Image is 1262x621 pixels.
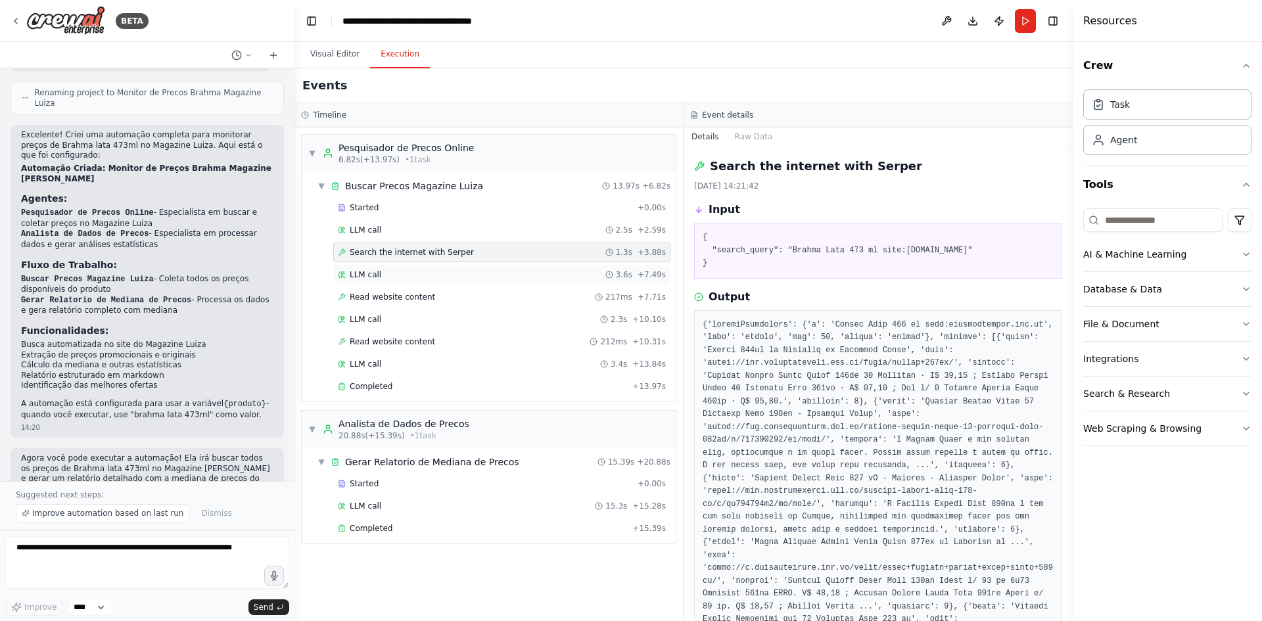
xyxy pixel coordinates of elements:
[632,359,666,369] span: + 13.84s
[632,314,666,325] span: + 10.10s
[201,508,231,518] span: Dismiss
[21,274,273,295] li: - Coleta todos os preços disponíveis do produto
[226,47,258,63] button: Switch to previous chat
[21,208,154,218] code: Pesquisador de Precos Online
[116,13,149,29] div: BETA
[350,314,381,325] span: LLM call
[21,453,273,494] p: Agora você pode executar a automação! Ela irá buscar todos os preços de Brahma lata 473ml no Maga...
[1083,237,1251,271] button: AI & Machine Learning
[616,247,632,258] span: 1.3s
[313,110,346,120] h3: Timeline
[300,41,370,68] button: Visual Editor
[1083,342,1251,376] button: Integrations
[709,289,750,305] h3: Output
[21,193,67,204] strong: Agentes:
[21,423,273,432] div: 14:20
[350,202,379,213] span: Started
[350,478,379,489] span: Started
[684,127,727,146] button: Details
[16,490,279,500] p: Suggested next steps:
[21,296,191,305] code: Gerar Relatorio de Mediana de Precos
[223,400,266,409] code: {produto}
[248,599,289,615] button: Send
[613,181,640,191] span: 13.97s
[1083,203,1251,457] div: Tools
[702,110,753,120] h3: Event details
[350,336,435,347] span: Read website content
[254,602,273,612] span: Send
[339,154,400,165] span: 6.82s (+13.97s)
[1083,377,1251,411] button: Search & Research
[605,501,627,511] span: 15.3s
[21,380,273,391] li: Identificação das melhores ofertas
[16,504,189,522] button: Improve automation based on last run
[302,76,347,95] h2: Events
[317,181,325,191] span: ▼
[638,292,666,302] span: + 7.71s
[405,154,431,165] span: • 1 task
[24,602,57,612] span: Improve
[1083,166,1251,203] button: Tools
[21,340,273,350] li: Busca automatizada no site do Magazine Luiza
[21,260,117,270] strong: Fluxo de Trabalho:
[638,225,666,235] span: + 2.59s
[1083,307,1251,341] button: File & Document
[32,508,183,518] span: Improve automation based on last run
[21,325,108,336] strong: Funcionalidades:
[632,381,666,392] span: + 13.97s
[339,141,474,154] div: Pesquisador de Precos Online
[1083,13,1137,29] h4: Resources
[632,336,666,347] span: + 10.31s
[339,417,469,430] div: Analista de Dados de Precos
[21,295,273,316] li: - Processa os dados e gera relatório completo com mediana
[1083,272,1251,306] button: Database & Data
[638,478,666,489] span: + 0.00s
[605,292,632,302] span: 217ms
[642,181,670,191] span: + 6.82s
[21,360,273,371] li: Cálculo da mediana e outras estatísticas
[1044,12,1062,30] button: Hide right sidebar
[21,130,273,161] p: Excelente! Criei uma automação completa para monitorar preços de Brahma lata 473ml no Magazine Lu...
[21,229,273,250] li: - Especialista em processar dados e gerar análises estatísticas
[1083,84,1251,166] div: Crew
[410,430,436,441] span: • 1 task
[308,148,316,158] span: ▼
[21,371,273,381] li: Relatório estruturado em markdown
[21,208,273,229] li: - Especialista em buscar e coletar preços no Magazine Luiza
[339,430,405,441] span: 20.88s (+15.39s)
[694,181,1062,191] div: [DATE] 14:21:42
[611,359,627,369] span: 3.4s
[638,247,666,258] span: + 3.88s
[195,504,238,522] button: Dismiss
[637,457,670,467] span: + 20.88s
[709,202,740,218] h3: Input
[21,275,154,284] code: Buscar Precos Magazine Luiza
[608,457,635,467] span: 15.39s
[1083,411,1251,446] button: Web Scraping & Browsing
[26,6,105,35] img: Logo
[1110,133,1137,147] div: Agent
[350,247,474,258] span: Search the internet with Serper
[34,87,273,108] span: Renaming project to Monitor de Precos Brahma Magazine Luiza
[350,501,381,511] span: LLM call
[308,424,316,434] span: ▼
[638,269,666,280] span: + 7.49s
[345,179,483,193] div: Buscar Precos Magazine Luiza
[632,501,666,511] span: + 15.28s
[350,292,435,302] span: Read website content
[21,229,149,239] code: Analista de Dados de Precos
[638,202,666,213] span: + 0.00s
[1083,47,1251,84] button: Crew
[727,127,781,146] button: Raw Data
[21,399,273,420] p: A automação está configurada para usar a variável - quando você executar, use "brahma lata 473ml"...
[616,269,632,280] span: 3.6s
[350,359,381,369] span: LLM call
[710,157,922,175] h2: Search the internet with Serper
[317,457,325,467] span: ▼
[350,225,381,235] span: LLM call
[350,381,392,392] span: Completed
[1110,98,1130,111] div: Task
[5,599,62,616] button: Improve
[703,231,1054,270] pre: { "search_query": "Brahma Lata 473 ml site:[DOMAIN_NAME]" }
[21,164,271,183] strong: Automação Criada: Monitor de Preços Brahma Magazine [PERSON_NAME]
